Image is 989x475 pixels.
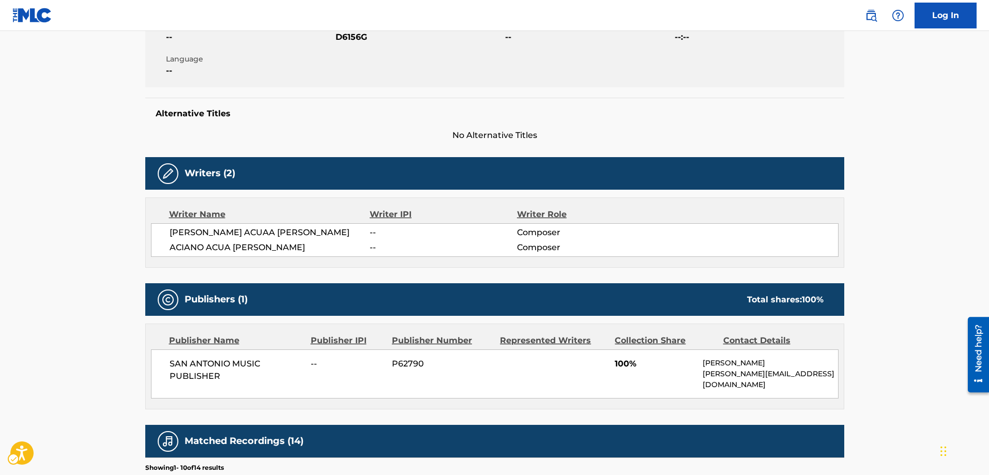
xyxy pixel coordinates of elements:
div: Total shares: [747,294,824,306]
p: Showing 1 - 10 of 14 results [145,463,224,472]
span: SAN ANTONIO MUSIC PUBLISHER [170,358,303,382]
span: No Alternative Titles [145,129,844,142]
span: 100 % [802,295,824,304]
img: Matched Recordings [162,435,174,448]
span: -- [370,241,516,254]
span: -- [370,226,516,239]
img: help [892,9,904,22]
div: Publisher Name [169,334,303,347]
div: Represented Writers [500,334,607,347]
div: Collection Share [615,334,715,347]
span: 100% [615,358,695,370]
span: -- [505,31,672,43]
div: Writer Role [517,208,651,221]
span: -- [166,31,333,43]
span: --:-- [675,31,842,43]
div: Contact Details [723,334,824,347]
div: Publisher Number [392,334,492,347]
iframe: Iframe | Resource Center [960,313,989,396]
h5: Writers (2) [185,167,235,179]
p: [PERSON_NAME] [703,358,838,369]
div: Chat Widget [937,425,989,475]
img: search [865,9,877,22]
div: Writer IPI [370,208,517,221]
p: [PERSON_NAME][EMAIL_ADDRESS][DOMAIN_NAME] [703,369,838,390]
span: Composer [517,226,651,239]
div: Drag [940,436,947,467]
h5: Publishers (1) [185,294,248,305]
span: -- [311,358,384,370]
span: P62790 [392,358,492,370]
div: Publisher IPI [311,334,384,347]
h5: Alternative Titles [156,109,834,119]
span: Composer [517,241,651,254]
h5: Matched Recordings (14) [185,435,303,447]
iframe: Hubspot Iframe [937,425,989,475]
img: MLC Logo [12,8,52,23]
span: -- [166,65,333,77]
img: Publishers [162,294,174,306]
span: ACIANO ACUA [PERSON_NAME] [170,241,370,254]
span: D6156G [336,31,503,43]
img: Writers [162,167,174,180]
span: Language [166,54,333,65]
a: Log In [915,3,977,28]
span: [PERSON_NAME] ACUAA [PERSON_NAME] [170,226,370,239]
div: Writer Name [169,208,370,221]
